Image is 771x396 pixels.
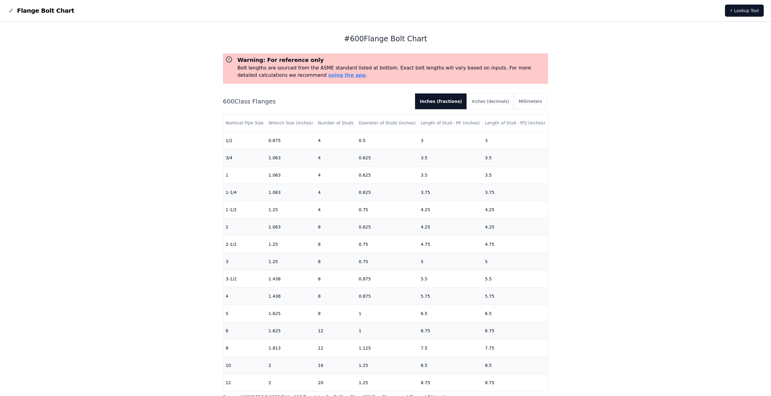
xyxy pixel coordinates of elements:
h1: # 600 Flange Bolt Chart [223,34,548,44]
td: 4.25 [418,201,483,218]
button: Millimeters [514,93,547,109]
td: 1.063 [266,218,315,235]
td: 5 [483,253,548,270]
td: 4 [315,201,356,218]
td: 8.5 [418,357,483,374]
td: 1-1/2 [223,201,266,218]
td: 1.25 [266,201,315,218]
td: 0.75 [356,235,418,253]
td: 5.5 [418,270,483,287]
td: 1.125 [356,339,418,357]
td: 1 [223,166,266,184]
td: 1/2 [223,132,266,149]
td: 7.75 [483,339,548,357]
td: 1-1/4 [223,184,266,201]
td: 3.5 [418,149,483,166]
td: 2-1/2 [223,235,266,253]
td: 8 [315,305,356,322]
td: 0.75 [356,201,418,218]
img: Flange Bolt Chart Logo [7,7,15,14]
td: 5 [418,253,483,270]
td: 8 [315,270,356,287]
th: Length of Stud - RTJ (inches) [483,114,548,132]
td: 8.75 [418,374,483,391]
td: 7.5 [418,339,483,357]
a: Flange Bolt Chart LogoFlange Bolt Chart [7,6,74,15]
td: 12 [315,339,356,357]
p: Bolt lengths are sourced from the ASME standard listed at bottom. Exact bolt lengths will vary ba... [238,64,546,79]
th: Nominal Pipe Size [223,114,266,132]
button: Inches (fractions) [415,93,467,109]
td: 1 [356,305,418,322]
td: 0.625 [356,149,418,166]
td: 8 [315,218,356,235]
td: 3/4 [223,149,266,166]
h2: 600 Class Flanges [223,97,410,106]
td: 1.063 [266,166,315,184]
span: Flange Bolt Chart [17,6,74,15]
td: 4.25 [418,218,483,235]
td: 4 [315,132,356,149]
td: 5.75 [418,287,483,305]
td: 1.25 [266,235,315,253]
td: 8.5 [483,357,548,374]
td: 1.438 [266,287,315,305]
td: 8 [315,235,356,253]
td: 0.625 [356,166,418,184]
td: 0.625 [356,218,418,235]
td: 6.5 [418,305,483,322]
td: 6 [223,322,266,339]
td: 4 [223,287,266,305]
td: 4.25 [483,218,548,235]
td: 6.75 [483,322,548,339]
td: 2 [223,218,266,235]
td: 16 [315,357,356,374]
td: 1.25 [356,357,418,374]
a: using the app [328,72,366,78]
td: 3.5 [418,166,483,184]
th: Length of Stud - RF (inches) [418,114,483,132]
td: 10 [223,357,266,374]
td: 1.063 [266,184,315,201]
td: 12 [223,374,266,391]
td: 3-1/2 [223,270,266,287]
td: 1.25 [356,374,418,391]
td: 1.25 [266,253,315,270]
td: 8 [315,287,356,305]
td: 8 [223,339,266,357]
td: 2 [266,357,315,374]
td: 3.75 [483,184,548,201]
td: 4 [315,166,356,184]
td: 0.625 [356,184,418,201]
td: 1.063 [266,149,315,166]
td: 3.75 [418,184,483,201]
td: 8 [315,253,356,270]
td: 0.75 [356,253,418,270]
td: 12 [315,322,356,339]
td: 0.875 [356,270,418,287]
td: 4 [315,149,356,166]
td: 5 [223,305,266,322]
td: 8.75 [483,374,548,391]
button: Inches (decimals) [467,93,514,109]
td: 0.875 [266,132,315,149]
td: 1.813 [266,339,315,357]
td: 3 [223,253,266,270]
td: 3.5 [483,149,548,166]
td: 3 [418,132,483,149]
td: 4 [315,184,356,201]
th: Diameter of Studs (inches) [356,114,418,132]
td: 20 [315,374,356,391]
td: 0.875 [356,287,418,305]
td: 6.5 [483,305,548,322]
td: 4.75 [418,235,483,253]
td: 3 [483,132,548,149]
td: 1.625 [266,305,315,322]
td: 2 [266,374,315,391]
td: 4.25 [483,201,548,218]
td: 1 [356,322,418,339]
td: 5.75 [483,287,548,305]
td: 1.625 [266,322,315,339]
td: 0.5 [356,132,418,149]
th: Wrench Size (inches) [266,114,315,132]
